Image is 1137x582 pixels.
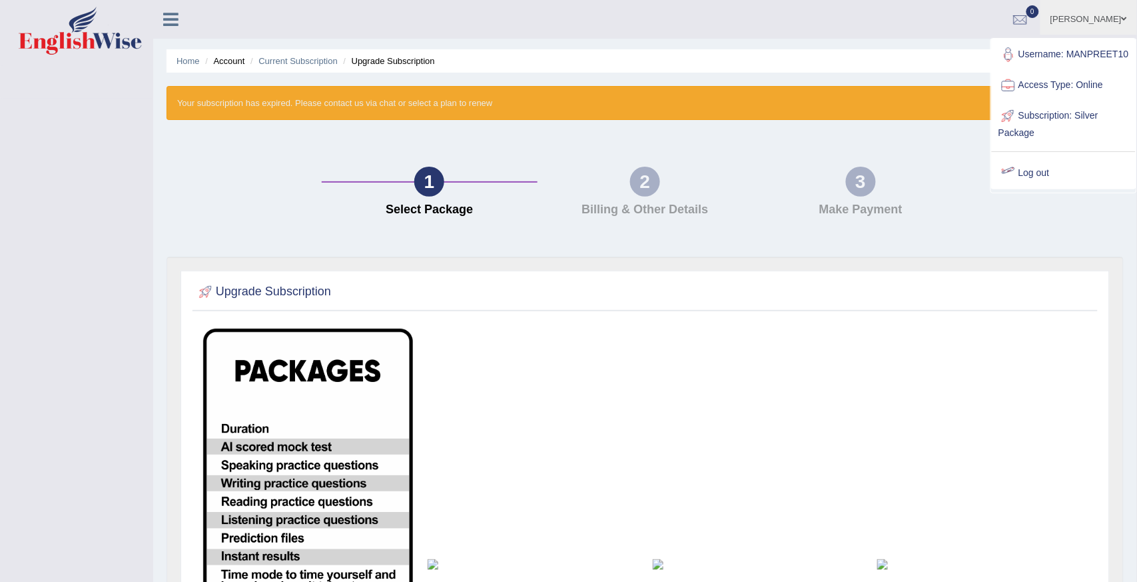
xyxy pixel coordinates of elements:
[328,203,531,217] h4: Select Package
[167,86,1124,120] div: Your subscription has expired. Please contact us via chat or select a plan to renew
[992,39,1136,70] a: Username: MANPREET10
[258,56,338,66] a: Current Subscription
[544,203,747,217] h4: Billing & Other Details
[992,101,1136,145] a: Subscription: Silver Package
[1026,5,1040,18] span: 0
[196,282,331,302] h2: Upgrade Subscription
[630,167,660,197] div: 2
[992,70,1136,101] a: Access Type: Online
[177,56,200,66] a: Home
[202,55,244,67] li: Account
[877,559,1087,570] img: inr-diamond.png
[414,167,444,197] div: 1
[340,55,435,67] li: Upgrade Subscription
[992,158,1136,189] a: Log out
[428,559,637,570] img: inr-silver.png
[653,559,863,570] img: inr-gold.png
[846,167,876,197] div: 3
[759,203,962,217] h4: Make Payment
